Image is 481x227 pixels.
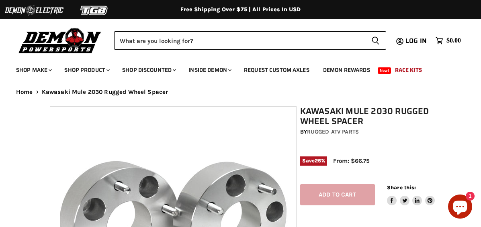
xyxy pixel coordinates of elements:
[182,62,236,78] a: Inside Demon
[389,62,428,78] a: Race Kits
[432,35,465,47] a: $0.00
[300,128,435,136] div: by
[42,89,168,95] span: Kawasaki Mule 2030 Rugged Wheel Spacer
[58,62,115,78] a: Shop Product
[405,36,427,46] span: Log in
[10,59,459,78] ul: Main menu
[114,31,365,50] input: Search
[10,62,57,78] a: Shop Make
[307,128,359,135] a: Rugged ATV Parts
[238,62,315,78] a: Request Custom Axles
[446,37,461,45] span: $0.00
[387,184,435,205] aside: Share this:
[387,184,416,191] span: Share this:
[402,37,432,45] a: Log in
[333,157,370,164] span: From: $66.75
[16,89,33,95] a: Home
[317,62,376,78] a: Demon Rewards
[4,3,64,18] img: Demon Electric Logo 2
[315,158,321,164] span: 25
[378,67,391,74] span: New!
[446,195,475,221] inbox-online-store-chat: Shopify online store chat
[114,31,386,50] form: Product
[116,62,181,78] a: Shop Discounted
[64,3,125,18] img: TGB Logo 2
[16,26,104,55] img: Demon Powersports
[300,156,327,165] span: Save %
[365,31,386,50] button: Search
[300,106,435,126] h1: Kawasaki Mule 2030 Rugged Wheel Spacer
